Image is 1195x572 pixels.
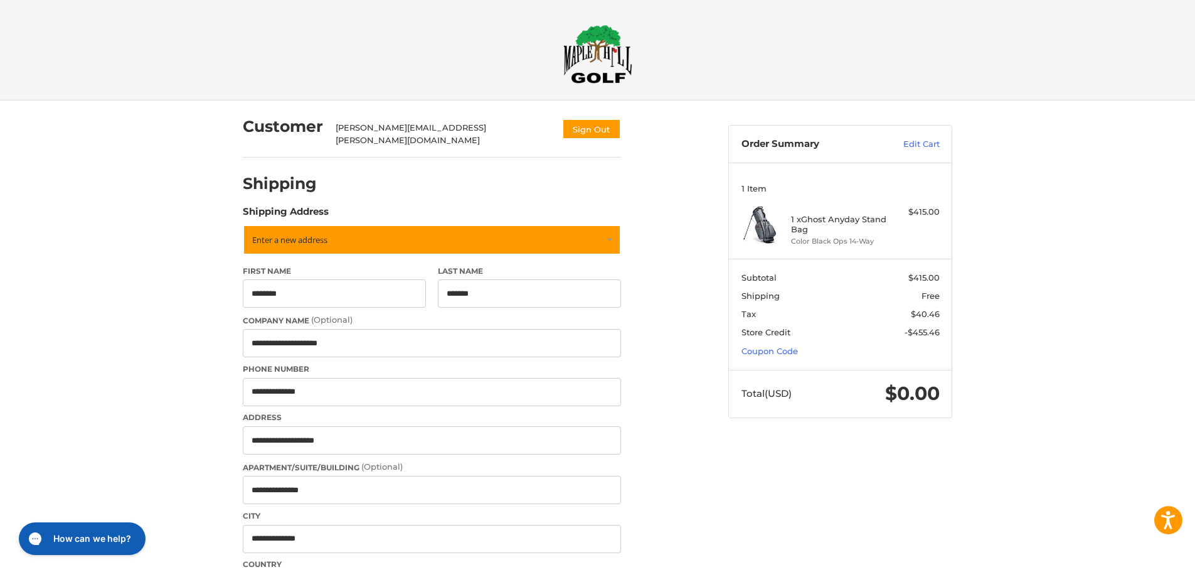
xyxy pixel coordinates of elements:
span: -$455.46 [905,327,940,337]
small: (Optional) [311,315,353,325]
legend: Shipping Address [243,205,329,225]
img: Maple Hill Golf [563,24,632,84]
h2: Shipping [243,174,317,193]
li: Color Black Ops 14-Way [791,236,887,247]
label: Phone Number [243,364,621,375]
h3: Order Summary [741,138,876,151]
a: Edit Cart [876,138,940,151]
div: [PERSON_NAME][EMAIL_ADDRESS][PERSON_NAME][DOMAIN_NAME] [336,122,550,146]
h4: 1 x Ghost Anyday Stand Bag [791,214,887,235]
label: Country [243,559,621,570]
span: $0.00 [885,382,940,405]
label: Address [243,412,621,423]
h3: 1 Item [741,183,940,193]
label: Last Name [438,266,621,277]
span: Store Credit [741,327,790,337]
label: First Name [243,266,426,277]
label: Company Name [243,314,621,326]
small: (Optional) [361,461,403,472]
span: Enter a new address [252,234,327,246]
span: Tax [741,309,756,319]
span: Total (USD) [741,387,792,399]
span: Shipping [741,291,780,301]
a: Coupon Code [741,346,798,356]
span: $40.46 [911,309,940,319]
iframe: Gorgias live chat messenger [13,518,149,559]
label: City [243,510,621,522]
span: Free [921,291,940,301]
h2: Customer [243,117,323,136]
button: Sign Out [562,119,621,139]
label: Apartment/Suite/Building [243,461,621,473]
div: $415.00 [890,206,940,219]
span: Subtotal [741,273,777,283]
span: $415.00 [908,273,940,283]
a: Enter or select a different address [243,225,621,255]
